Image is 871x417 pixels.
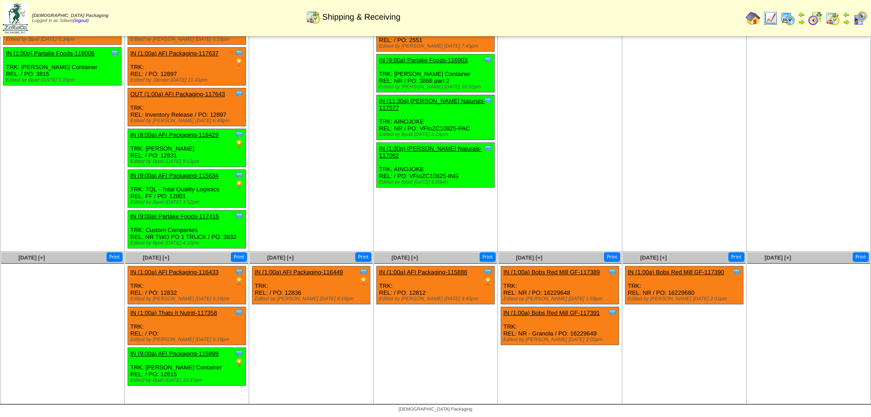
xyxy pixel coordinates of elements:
a: IN (1:00a) AFI Packaging-117637 [130,50,219,57]
a: IN (1:30p) [PERSON_NAME] Naturals-117062 [379,145,482,159]
span: Shipping & Receiving [322,12,401,22]
img: PO [235,358,244,367]
button: Print [604,252,620,262]
div: TRK: [PERSON_NAME] Container REL: / PO: 12815 [128,348,246,386]
div: Edited by Bpali [DATE] 6:28pm [379,179,494,185]
img: calendarcustomer.gif [853,11,867,26]
div: TRK: Custom Companies REL: NR TWO PO 1 TRUCK / PO: 3832 [128,211,246,249]
a: IN (8:00a) AFI Packaging-116429 [130,131,219,138]
img: Tooltip [235,171,244,180]
div: TRK: REL: / PO: [128,307,246,345]
img: PO [235,180,244,189]
button: Print [480,252,496,262]
a: [DATE] [+] [143,255,169,261]
img: calendarblend.gif [808,11,823,26]
img: Tooltip [235,49,244,58]
a: [DATE] [+] [640,255,667,261]
a: IN (11:30a) [PERSON_NAME] Naturals-117077 [379,97,485,111]
a: IN (1:00a) AFI Packaging-115886 [379,269,467,276]
a: [DATE] [+] [516,255,542,261]
img: zoroco-logo-small.webp [3,3,28,33]
a: (logout) [73,18,89,23]
div: TRK: [PERSON_NAME] Container REL: NR / PO: 3866 part 2 [377,54,495,92]
div: TRK: REL: Inventory Release / PO: 12897 [128,88,246,126]
img: arrowright.gif [798,18,805,26]
div: TRK: REL: NR - Granola / PO: 16229649 [501,307,619,345]
button: Print [355,252,371,262]
img: Tooltip [235,308,244,317]
div: Edited by [PERSON_NAME] [DATE] 6:49pm [130,118,246,124]
img: calendarinout.gif [825,11,840,26]
button: Print [107,252,123,262]
img: home.gif [746,11,760,26]
img: PO [483,276,492,286]
img: Tooltip [110,49,119,58]
span: [DATE] [+] [267,255,294,261]
div: TRK: REL: NR / PO: 16229680 [625,266,743,304]
a: IN (9:00a) AFI Packaging-115634 [130,172,219,179]
div: TRK: TQL - Total Quality Logistics REL: FF / PO: 12801 [128,170,246,208]
img: Tooltip [483,96,492,105]
span: Logged in as Sdavis [32,13,108,23]
a: IN (9:00a) Partake Foods-117415 [130,213,219,220]
img: Tooltip [235,211,244,221]
a: IN (1:00a) Bobs Red Mill GF-117390 [628,269,724,276]
a: IN (1:00a) AFI Packaging-116449 [255,269,343,276]
button: Print [853,252,869,262]
a: IN (9:00a) AFI Packaging-115899 [130,350,219,357]
div: TRK: AINOJOKE REL: / PO: VFtoZC10825-ING [377,143,495,188]
button: Print [728,252,744,262]
a: IN (1:00a) Bobs Red Mill GF-117391 [503,309,600,316]
img: Tooltip [235,267,244,276]
img: arrowright.gif [843,18,850,26]
div: Edited by Bpali [DATE] 5:35pm [6,77,121,83]
div: Edited by Bpali [DATE] 10:47pm [130,378,246,383]
div: TRK: REL: / PO: 12832 [128,266,246,304]
div: TRK: REL: NR / PO: 16229648 [501,266,619,304]
a: IN (1:00a) Bobs Red Mill GF-117389 [503,269,600,276]
img: PO [235,139,244,148]
img: PO [235,58,244,67]
div: TRK: REL: / PO: 12812 [377,266,495,304]
img: Tooltip [608,267,617,276]
a: [DATE] [+] [391,255,418,261]
div: TRK: [PERSON_NAME] REL: / PO: 12831 [128,129,246,167]
a: IN (9:00a) Partake Foods-116903 [379,57,468,64]
img: Tooltip [235,349,244,358]
img: Tooltip [359,267,368,276]
a: IN (1:00a) Thats It Nutriti-117358 [130,309,217,316]
div: TRK: AINOJOKE REL: NR / PO: VFtoZC10825-PAC [377,95,495,140]
div: TRK: [PERSON_NAME] Container REL: / PO: 3815 [4,48,122,86]
div: Edited by Bpali [DATE] 4:10pm [130,240,246,246]
img: Tooltip [235,130,244,139]
div: Edited by Bpali [DATE] 3:52pm [130,200,246,205]
div: TRK: REL: / PO: 12836 [252,266,370,304]
img: calendarinout.gif [306,10,321,24]
div: Edited by [PERSON_NAME] [DATE] 1:59pm [503,296,619,302]
span: [DEMOGRAPHIC_DATA] Packaging [399,407,472,412]
img: Tooltip [608,308,617,317]
div: Edited by [PERSON_NAME] [DATE] 2:02pm [503,337,619,342]
img: Tooltip [483,55,492,65]
div: TRK: REL: / PO: 12897 [128,48,246,86]
div: Edited by [PERSON_NAME] [DATE] 2:01pm [628,296,743,302]
img: PO [235,276,244,286]
img: PO [359,276,368,286]
div: Edited by Bpali [DATE] 9:13pm [130,159,246,164]
div: Edited by [PERSON_NAME] [DATE] 7:43pm [379,43,494,49]
div: Edited by [PERSON_NAME] [DATE] 5:16pm [130,296,246,302]
img: arrowleft.gif [843,11,850,18]
div: Edited by Jdexter [DATE] 11:41pm [130,77,246,83]
img: Tooltip [235,89,244,98]
a: [DATE] [+] [764,255,791,261]
div: Edited by [PERSON_NAME] [DATE] 5:19pm [130,337,246,342]
a: [DATE] [+] [18,255,45,261]
img: Tooltip [483,267,492,276]
img: arrowleft.gif [798,11,805,18]
div: Edited by [PERSON_NAME] [DATE] 10:02pm [379,84,494,90]
div: Edited by [PERSON_NAME] [DATE] 9:45pm [379,296,494,302]
img: Tooltip [483,144,492,153]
